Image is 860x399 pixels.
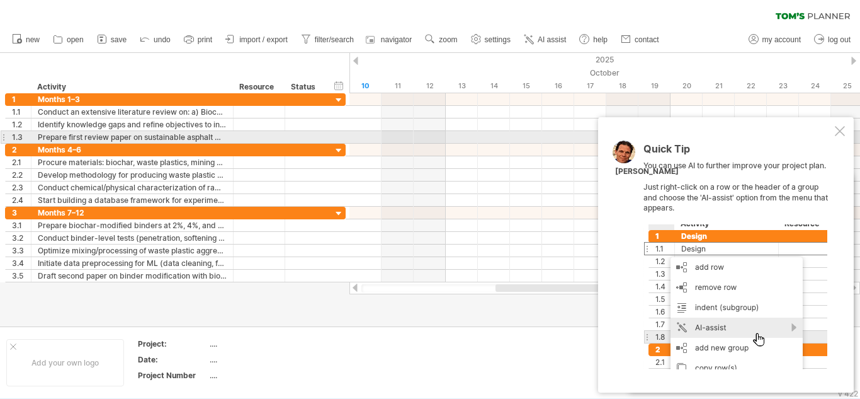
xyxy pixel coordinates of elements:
[606,79,638,93] div: Saturday, 18 October 2025
[138,354,207,365] div: Date:
[538,35,566,44] span: AI assist
[12,232,31,244] div: 3.2
[745,32,805,48] a: my account
[26,35,40,44] span: new
[12,245,31,257] div: 3.3
[38,245,227,257] div: Optimize mixing/processing of waste plastic aggregates and mining waste fillers.
[643,144,832,161] div: Quick Tip
[291,81,319,93] div: Status
[12,219,31,231] div: 3.1
[138,370,207,381] div: Project Number
[181,32,216,48] a: print
[12,207,31,219] div: 3
[38,232,227,244] div: Conduct binder-level tests (penetration, softening point, viscosity).
[615,166,679,177] div: [PERSON_NAME]
[37,81,226,93] div: Activity
[12,131,31,143] div: 1.3
[414,79,446,93] div: Sunday, 12 October 2025
[670,79,703,93] div: Monday, 20 October 2025
[762,35,801,44] span: my account
[799,79,831,93] div: Friday, 24 October 2025
[811,32,854,48] a: log out
[12,257,31,269] div: 3.4
[439,35,457,44] span: zoom
[38,270,227,282] div: Draft second paper on binder modification with biochar.
[12,156,31,168] div: 2.1
[6,339,124,386] div: Add your own logo
[767,79,799,93] div: Thursday, 23 October 2025
[315,35,354,44] span: filter/search
[210,370,315,381] div: ....
[38,182,227,194] div: Conduct chemical/physical characterization of raw materials (XRD, SEM, FTIR if available).
[838,389,858,398] div: v 422
[12,182,31,194] div: 2.3
[12,194,31,206] div: 2.4
[210,354,315,365] div: ....
[576,32,611,48] a: help
[12,270,31,282] div: 3.5
[38,169,227,181] div: Develop methodology for producing waste plastic aggregates.
[222,32,291,48] a: import / export
[154,35,171,44] span: undo
[703,79,735,93] div: Tuesday, 21 October 2025
[381,35,412,44] span: navigator
[542,79,574,93] div: Thursday, 16 October 2025
[38,219,227,231] div: Prepare biochar-modified binders at 2%, 4%, and 6%.
[828,35,851,44] span: log out
[38,257,227,269] div: Initiate data preprocessing for ML (data cleaning, feature identification, normalization).
[50,32,88,48] a: open
[12,169,31,181] div: 2.2
[111,35,127,44] span: save
[382,79,414,93] div: Saturday, 11 October 2025
[635,35,659,44] span: contact
[478,79,510,93] div: Tuesday, 14 October 2025
[9,32,43,48] a: new
[643,144,832,369] div: You can use AI to further improve your project plan. Just right-click on a row or the header of a...
[574,79,606,93] div: Friday, 17 October 2025
[210,338,315,349] div: ....
[349,79,382,93] div: Friday, 10 October 2025
[468,32,514,48] a: settings
[38,194,227,206] div: Start building a database framework for experimental and supplementary datasets (literature-based...
[638,79,670,93] div: Sunday, 19 October 2025
[735,79,767,93] div: Wednesday, 22 October 2025
[446,79,478,93] div: Monday, 13 October 2025
[138,338,207,349] div: Project:
[422,32,461,48] a: zoom
[198,35,212,44] span: print
[12,93,31,105] div: 1
[593,35,608,44] span: help
[12,119,31,130] div: 1.2
[67,35,84,44] span: open
[38,131,227,143] div: Prepare first review paper on sustainable asphalt mixtures incorporating biochar and waste-derive...
[485,35,511,44] span: settings
[38,144,227,156] div: Months 4–6
[38,207,227,219] div: Months 7–12
[521,32,570,48] a: AI assist
[12,106,31,118] div: 1.1
[364,32,416,48] a: navigator
[298,32,358,48] a: filter/search
[38,156,227,168] div: Procure materials: biochar, waste plastics, mining waste, and natural aggregates.
[137,32,174,48] a: undo
[38,119,227,130] div: Identify knowledge gaps and refine objectives to integrate ML.
[94,32,130,48] a: save
[510,79,542,93] div: Wednesday, 15 October 2025
[38,106,227,118] div: Conduct an extensive literature review on: a) Biochar-modified asphalt binders. b) Waste plastic ...
[239,35,288,44] span: import / export
[618,32,663,48] a: contact
[12,144,31,156] div: 2
[239,81,278,93] div: Resource
[38,93,227,105] div: Months 1–3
